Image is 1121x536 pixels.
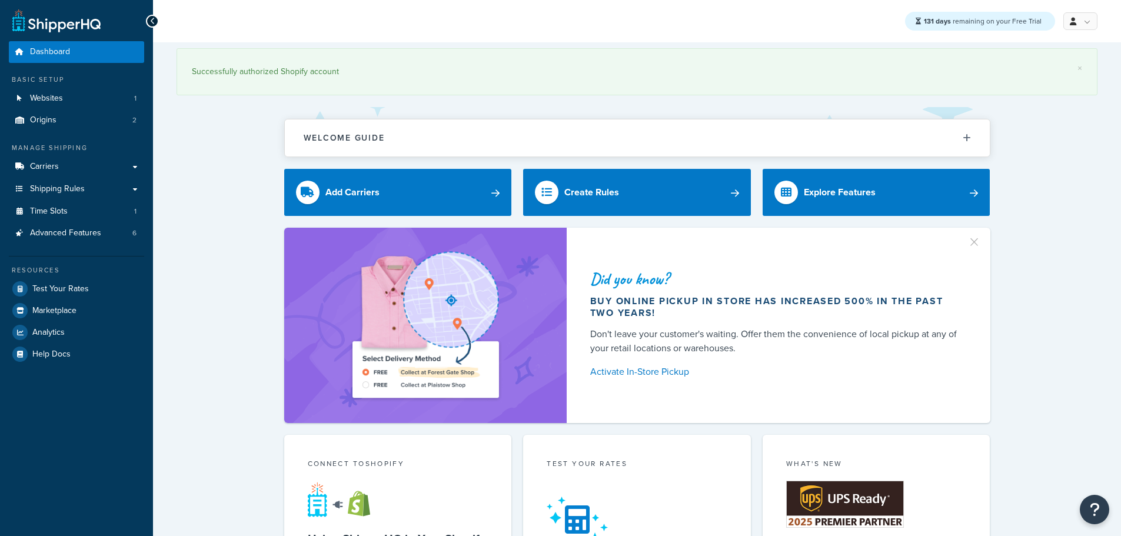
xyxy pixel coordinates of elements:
[9,300,144,321] a: Marketplace
[590,327,962,355] div: Don't leave your customer's waiting. Offer them the convenience of local pickup at any of your re...
[9,109,144,131] a: Origins2
[304,134,385,142] h2: Welcome Guide
[9,222,144,244] li: Advanced Features
[590,295,962,319] div: Buy online pickup in store has increased 500% in the past two years!
[9,278,144,299] a: Test Your Rates
[32,306,76,316] span: Marketplace
[763,169,990,216] a: Explore Features
[9,178,144,200] a: Shipping Rules
[564,184,619,201] div: Create Rules
[284,169,512,216] a: Add Carriers
[9,344,144,365] a: Help Docs
[30,47,70,57] span: Dashboard
[30,94,63,104] span: Websites
[1080,495,1109,524] button: Open Resource Center
[192,64,1082,80] div: Successfully authorized Shopify account
[308,458,488,472] div: Connect to Shopify
[9,88,144,109] a: Websites1
[132,228,137,238] span: 6
[30,207,68,217] span: Time Slots
[30,228,101,238] span: Advanced Features
[9,322,144,343] a: Analytics
[325,184,380,201] div: Add Carriers
[32,328,65,338] span: Analytics
[1077,64,1082,73] a: ×
[9,75,144,85] div: Basic Setup
[9,88,144,109] li: Websites
[134,94,137,104] span: 1
[786,458,967,472] div: What's New
[924,16,1042,26] span: remaining on your Free Trial
[308,482,381,517] img: connect-shq-shopify-9b9a8c5a.svg
[9,109,144,131] li: Origins
[9,222,144,244] a: Advanced Features6
[9,41,144,63] a: Dashboard
[319,245,532,405] img: ad-shirt-map-b0359fc47e01cab431d101c4b569394f6a03f54285957d908178d52f29eb9668.png
[523,169,751,216] a: Create Rules
[9,143,144,153] div: Manage Shipping
[134,207,137,217] span: 1
[132,115,137,125] span: 2
[9,201,144,222] li: Time Slots
[30,162,59,172] span: Carriers
[547,458,727,472] div: Test your rates
[30,184,85,194] span: Shipping Rules
[804,184,876,201] div: Explore Features
[590,271,962,287] div: Did you know?
[9,201,144,222] a: Time Slots1
[30,115,56,125] span: Origins
[285,119,990,157] button: Welcome Guide
[32,349,71,359] span: Help Docs
[9,265,144,275] div: Resources
[32,284,89,294] span: Test Your Rates
[924,16,951,26] strong: 131 days
[9,156,144,178] a: Carriers
[590,364,962,380] a: Activate In-Store Pickup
